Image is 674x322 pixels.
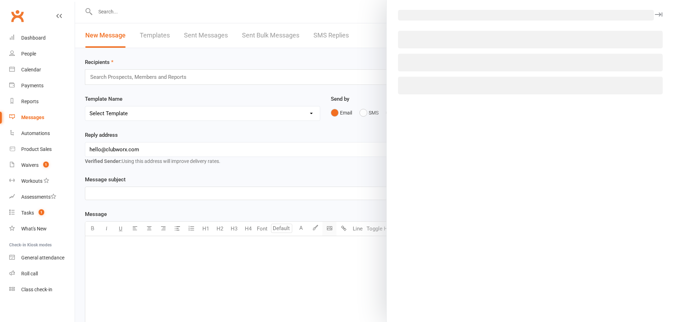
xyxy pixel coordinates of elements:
[9,46,75,62] a: People
[39,209,44,215] span: 1
[9,62,75,78] a: Calendar
[21,271,38,276] div: Roll call
[21,162,39,168] div: Waivers
[9,250,75,266] a: General attendance kiosk mode
[9,141,75,157] a: Product Sales
[21,146,52,152] div: Product Sales
[21,178,42,184] div: Workouts
[21,255,64,260] div: General attendance
[21,83,44,88] div: Payments
[9,205,75,221] a: Tasks 1
[21,210,34,216] div: Tasks
[9,189,75,205] a: Assessments
[9,125,75,141] a: Automations
[9,94,75,110] a: Reports
[9,110,75,125] a: Messages
[21,287,52,292] div: Class check-in
[9,157,75,173] a: Waivers 1
[21,67,41,72] div: Calendar
[21,51,36,57] div: People
[21,226,47,232] div: What's New
[9,282,75,298] a: Class kiosk mode
[9,173,75,189] a: Workouts
[21,99,39,104] div: Reports
[21,194,56,200] div: Assessments
[43,162,49,168] span: 1
[8,7,26,25] a: Clubworx
[9,78,75,94] a: Payments
[21,130,50,136] div: Automations
[9,266,75,282] a: Roll call
[9,30,75,46] a: Dashboard
[9,221,75,237] a: What's New
[21,35,46,41] div: Dashboard
[21,115,44,120] div: Messages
